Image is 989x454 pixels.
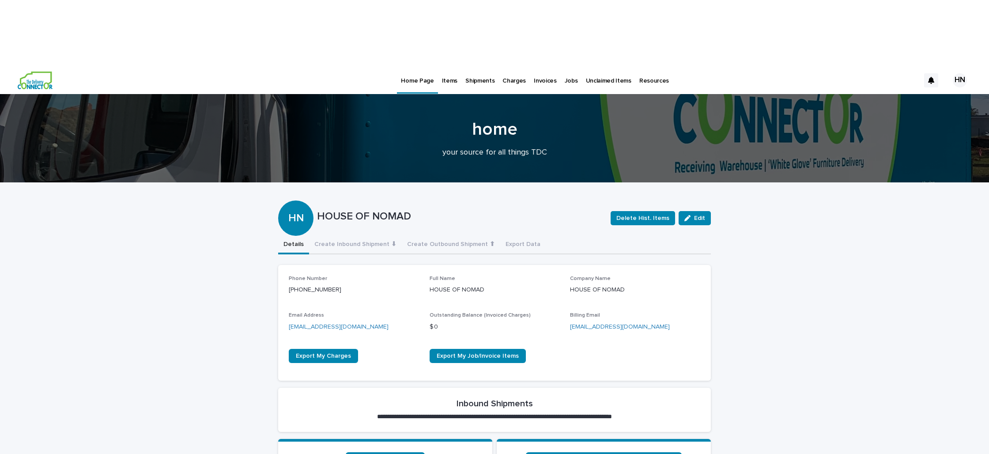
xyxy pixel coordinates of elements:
[461,66,498,94] a: Shipments
[402,236,500,254] button: Create Outbound Shipment ⬆
[278,119,711,140] h1: home
[397,66,438,92] a: Home Page
[430,285,560,295] p: HOUSE OF NOMAD
[442,66,457,85] p: Items
[679,211,711,225] button: Edit
[278,177,313,225] div: HN
[953,73,967,87] div: HN
[289,313,324,318] span: Email Address
[437,353,519,359] span: Export My Job/Invoice Items
[611,211,675,225] button: Delete Hist. Items
[570,285,700,295] p: HOUSE OF NOMAD
[565,66,578,85] p: Jobs
[534,66,557,85] p: Invoices
[317,210,604,223] p: HOUSE OF NOMAD
[498,66,530,94] a: Charges
[296,353,351,359] span: Export My Charges
[639,66,669,85] p: Resources
[457,398,533,409] h2: Inbound Shipments
[570,324,670,330] a: [EMAIL_ADDRESS][DOMAIN_NAME]
[401,66,434,85] p: Home Page
[289,324,389,330] a: [EMAIL_ADDRESS][DOMAIN_NAME]
[635,66,673,94] a: Resources
[694,215,705,221] span: Edit
[438,66,461,94] a: Items
[430,349,526,363] a: Export My Job/Invoice Items
[570,313,600,318] span: Billing Email
[309,236,402,254] button: Create Inbound Shipment ⬇
[430,313,531,318] span: Outstanding Balance (Invoiced Charges)
[570,276,611,281] span: Company Name
[530,66,561,94] a: Invoices
[465,66,494,85] p: Shipments
[616,214,669,223] span: Delete Hist. Items
[430,276,455,281] span: Full Name
[561,66,582,94] a: Jobs
[18,72,53,89] img: aCWQmA6OSGG0Kwt8cj3c
[278,236,309,254] button: Details
[500,236,546,254] button: Export Data
[318,148,671,158] p: your source for all things TDC
[502,66,526,85] p: Charges
[289,276,327,281] span: Phone Number
[586,66,631,85] p: Unclaimed Items
[289,287,341,293] a: [PHONE_NUMBER]
[430,322,560,332] p: $ 0
[582,66,635,94] a: Unclaimed Items
[289,349,358,363] a: Export My Charges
